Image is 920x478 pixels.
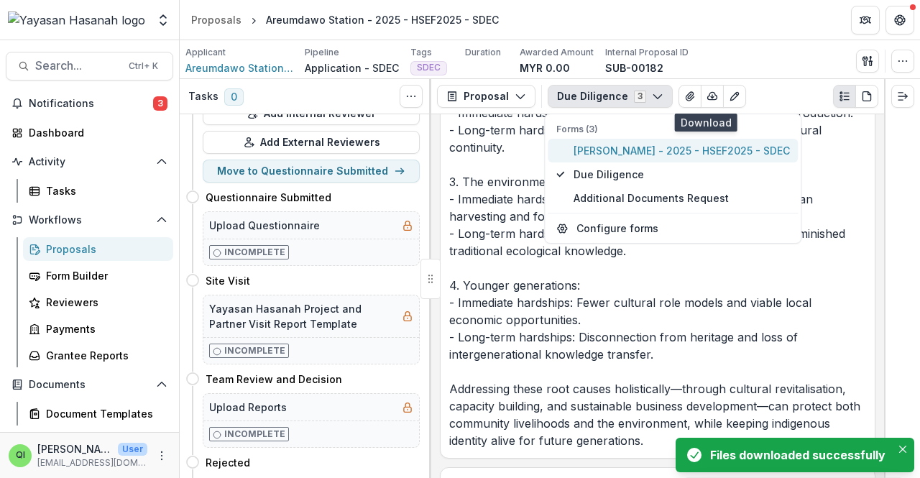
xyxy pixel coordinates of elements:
button: Add External Reviewers [203,131,420,154]
span: SDEC [417,63,441,73]
a: Dashboard [6,121,173,144]
button: Open Activity [6,150,173,173]
button: PDF view [855,85,878,108]
button: Notifications3 [6,92,173,115]
p: User [118,443,147,456]
p: MYR 0.00 [520,60,570,75]
div: Reviewers [46,295,162,310]
span: Workflows [29,214,150,226]
p: [PERSON_NAME] [37,441,112,456]
div: Proposals [46,242,162,257]
button: Plaintext view [833,85,856,108]
a: Proposals [185,9,247,30]
a: Document Templates [23,402,173,426]
h4: Rejected [206,455,250,470]
button: Search... [6,52,173,81]
p: [EMAIL_ADDRESS][DOMAIN_NAME] [37,456,147,469]
button: Toggle View Cancelled Tasks [400,85,423,108]
p: Pipeline [305,46,339,59]
div: Notifications-bottom-right [670,432,920,478]
button: Proposal [437,85,535,108]
button: Open entity switcher [153,6,173,35]
h3: Tasks [188,91,218,103]
div: Document Templates [46,406,162,421]
nav: breadcrumb [185,9,505,30]
h4: Site Visit [206,273,250,288]
img: Yayasan Hasanah logo [8,12,145,29]
div: Proposals [191,12,241,27]
p: Tags [410,46,432,59]
span: Additional Documents Request [574,190,790,206]
div: Qistina Izahan [16,451,25,460]
a: Proposals [23,237,173,261]
a: Payments [23,317,173,341]
button: Close [894,441,911,458]
h5: Yayasan Hasanah Project and Partner Visit Report Template [209,301,396,331]
span: [PERSON_NAME] - 2025 - HSEF2025 - SDEC [574,143,790,158]
a: Areumdawo Station Enterprise [185,60,293,75]
h4: Questionnaire Submitted [206,190,331,205]
h5: Upload Questionnaire [209,218,320,233]
a: Form Builder [23,264,173,288]
button: Move to Questionnaire Submitted [203,160,420,183]
p: Applicant [185,46,226,59]
span: Search... [35,59,120,73]
span: Notifications [29,98,153,110]
button: Get Help [885,6,914,35]
p: SUB-00182 [605,60,663,75]
div: Form Builder [46,268,162,283]
p: Incomplete [224,246,285,259]
a: Tasks [23,179,173,203]
a: Grantee Reports [23,344,173,367]
p: Forms (3) [556,123,789,136]
button: Edit as form [723,85,746,108]
p: Internal Proposal ID [605,46,689,59]
span: Documents [29,379,150,391]
a: Reviewers [23,290,173,314]
button: More [153,447,170,464]
div: Areumdawo Station - 2025 - HSEF2025 - SDEC [266,12,499,27]
div: Tasks [46,183,162,198]
p: Awarded Amount [520,46,594,59]
span: Activity [29,156,150,168]
button: Open Workflows [6,208,173,231]
h5: Upload Reports [209,400,287,415]
p: Incomplete [224,344,285,357]
div: Files downloaded successfully [710,446,885,464]
button: Due Diligence3 [548,85,673,108]
div: Grantee Reports [46,348,162,363]
span: 3 [153,96,167,111]
button: Expand right [891,85,914,108]
span: Due Diligence [574,167,790,182]
button: Open Contacts [6,431,173,454]
p: Application - SDEC [305,60,399,75]
button: Partners [851,6,880,35]
button: Open Documents [6,373,173,396]
p: Incomplete [224,428,285,441]
span: 0 [224,88,244,106]
div: Payments [46,321,162,336]
div: Ctrl + K [126,58,161,74]
div: Dashboard [29,125,162,140]
button: View Attached Files [678,85,701,108]
h4: Team Review and Decision [206,372,342,387]
p: Duration [465,46,501,59]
